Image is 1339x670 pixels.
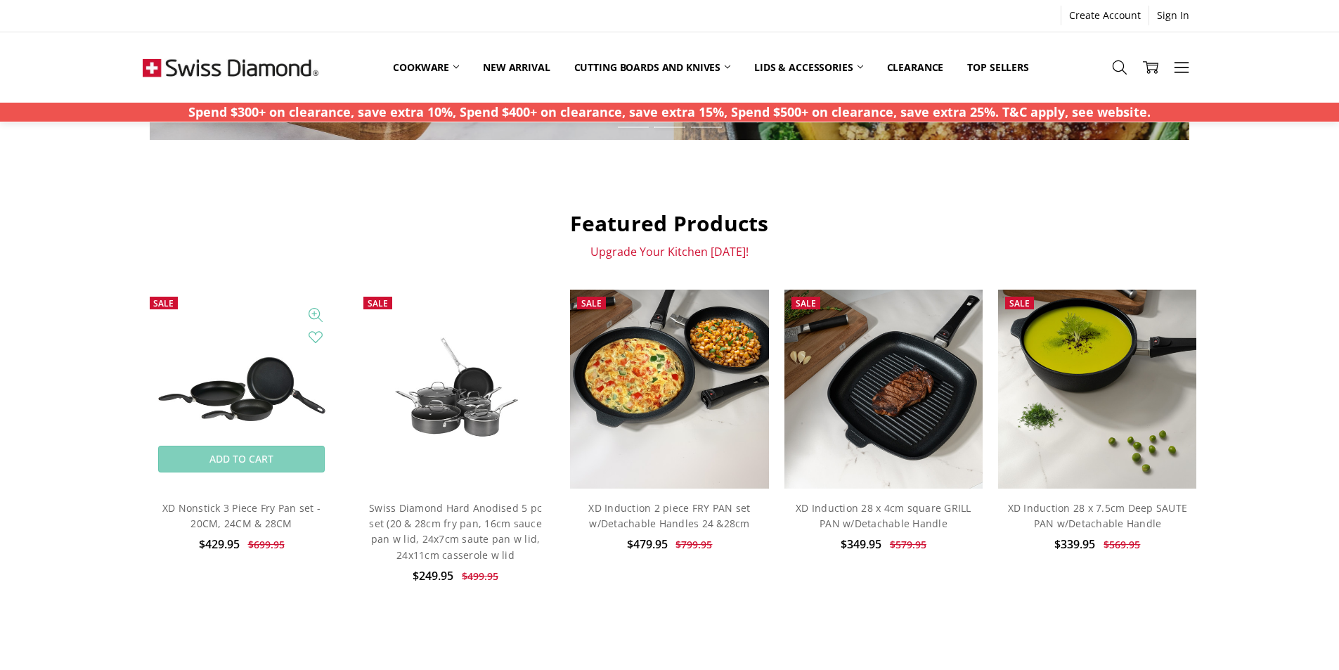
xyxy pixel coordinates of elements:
span: $249.95 [413,568,453,584]
a: Add to Cart [158,446,325,472]
span: $339.95 [1054,536,1095,552]
h2: Featured Products [143,210,1197,237]
span: $429.95 [199,536,240,552]
span: $699.95 [248,538,285,551]
img: Free Shipping On Every Order [143,32,318,103]
a: Top Sellers [955,52,1040,83]
a: XD Induction 28 x 4cm square GRILL PAN w/Detachable Handle [796,501,971,530]
span: $349.95 [841,536,881,552]
a: XD Induction 28 x 7.5cm Deep SAUTE PAN w/Detachable Handle [1008,501,1188,530]
a: XD Nonstick 3 Piece Fry Pan set - 20CM, 24CM & 28CM [162,501,321,530]
span: $499.95 [462,569,498,583]
img: XD Induction 2 piece FRY PAN set w/Detachable Handles 24 &28cm [570,290,768,488]
a: XD Induction 2 piece FRY PAN set w/Detachable Handles 24 &28cm [588,501,750,530]
a: Create Account [1061,6,1149,25]
p: Spend $300+ on clearance, save extra 10%, Spend $400+ on clearance, save extra 15%, Spend $500+ o... [188,103,1151,122]
span: Sale [153,297,174,309]
a: Cutting boards and knives [562,52,743,83]
div: Slide 3 of 7 [615,118,652,136]
a: New arrival [471,52,562,83]
a: Swiss Diamond Hard Anodised 5 pc set (20 & 28cm fry pan, 16cm sauce pan w lid, 24x7cm saute pan w... [356,290,555,488]
span: Sale [368,297,388,309]
span: $479.95 [627,536,668,552]
a: Swiss Diamond Hard Anodised 5 pc set (20 & 28cm fry pan, 16cm sauce pan w lid, 24x7cm saute pan w... [369,501,542,562]
img: XD Nonstick 3 Piece Fry Pan set - 20CM, 24CM & 28CM [143,340,341,439]
span: $799.95 [675,538,712,551]
a: XD Nonstick 3 Piece Fry Pan set - 20CM, 24CM & 28CM [143,290,341,488]
span: Sale [581,297,602,309]
img: XD Induction 28 x 7.5cm Deep SAUTE PAN w/Detachable Handle [998,290,1196,488]
p: Upgrade Your Kitchen [DATE]! [143,245,1197,259]
a: Clearance [875,52,956,83]
span: Sale [1009,297,1030,309]
span: Sale [796,297,816,309]
img: XD Induction 28 x 4cm square GRILL PAN w/Detachable Handle [784,290,983,488]
div: Slide 4 of 7 [652,118,688,136]
a: Sign In [1149,6,1197,25]
span: $579.95 [890,538,926,551]
img: Swiss Diamond Hard Anodised 5 pc set (20 & 28cm fry pan, 16cm sauce pan w lid, 24x7cm saute pan w... [356,322,555,456]
a: Lids & Accessories [742,52,874,83]
span: $569.95 [1104,538,1140,551]
a: Cookware [381,52,471,83]
div: Slide 5 of 7 [688,118,725,136]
